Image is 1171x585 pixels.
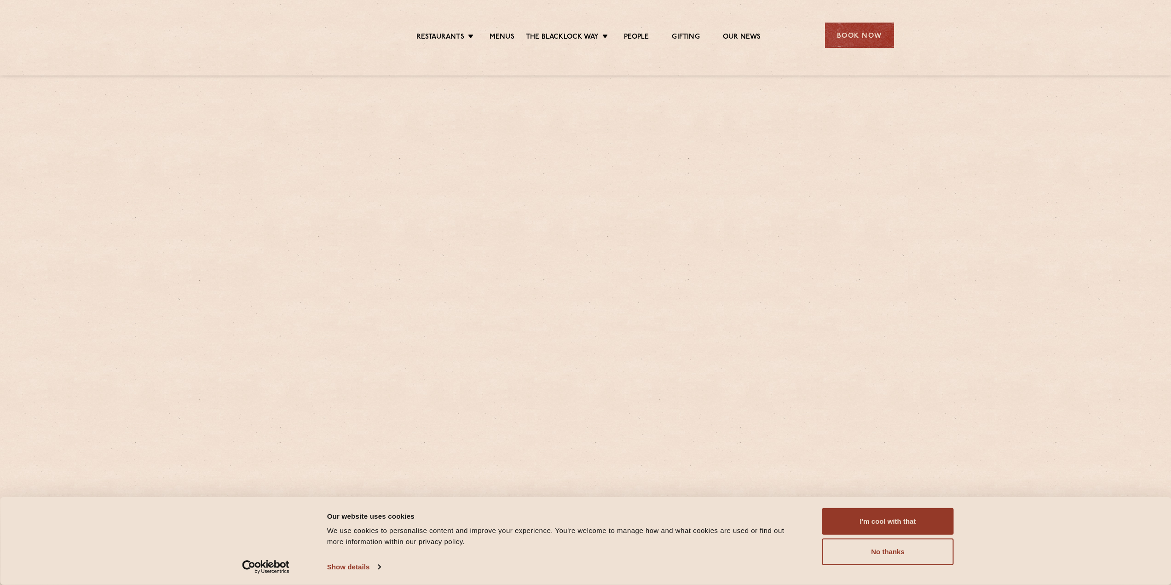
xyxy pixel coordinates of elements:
a: Usercentrics Cookiebot - opens in a new window [225,560,306,574]
a: Restaurants [416,33,464,43]
button: I'm cool with that [822,508,954,535]
div: Book Now [825,23,894,48]
a: Our News [723,33,761,43]
a: Gifting [672,33,699,43]
img: svg%3E [277,9,357,62]
button: No thanks [822,539,954,565]
div: Our website uses cookies [327,510,802,521]
div: We use cookies to personalise content and improve your experience. You're welcome to manage how a... [327,525,802,547]
a: The Blacklock Way [526,33,599,43]
a: Menus [490,33,514,43]
a: People [624,33,649,43]
a: Show details [327,560,381,574]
